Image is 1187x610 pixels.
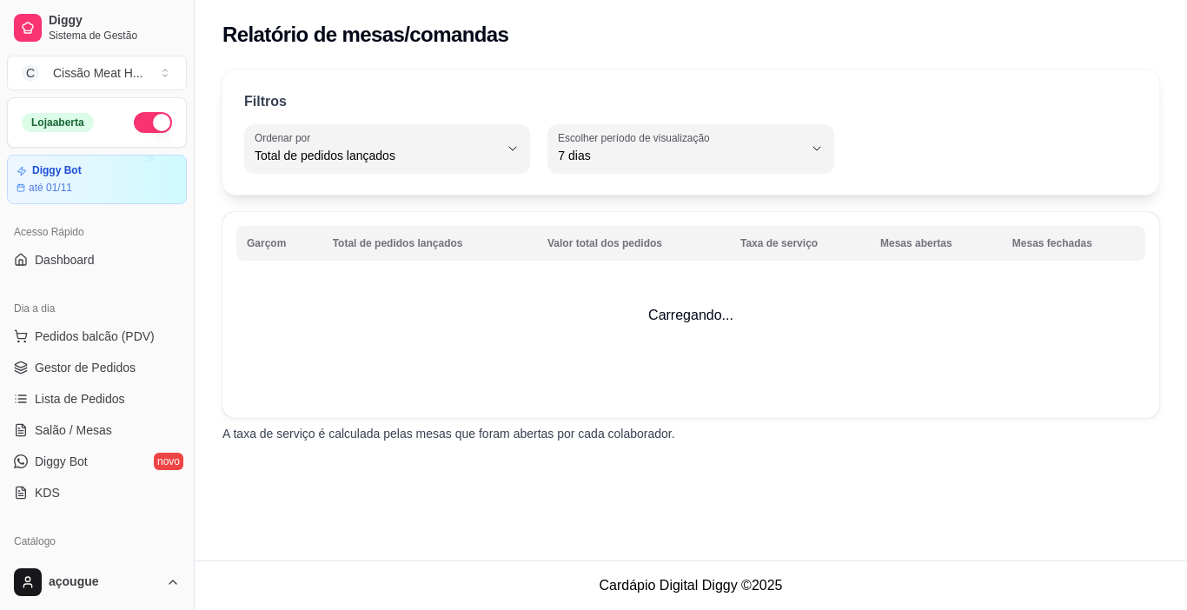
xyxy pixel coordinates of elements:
[222,425,1159,442] p: A taxa de serviço é calculada pelas mesas que foram abertas por cada colaborador.
[32,164,82,177] article: Diggy Bot
[255,130,316,145] label: Ordenar por
[7,218,187,246] div: Acesso Rápido
[29,181,72,195] article: até 01/11
[22,64,39,82] span: C
[547,124,833,173] button: Escolher período de visualização7 dias
[7,295,187,322] div: Dia a dia
[7,561,187,603] button: açougue
[35,390,125,408] span: Lista de Pedidos
[35,484,60,501] span: KDS
[222,212,1159,418] td: Carregando...
[7,354,187,381] a: Gestor de Pedidos
[7,448,187,475] a: Diggy Botnovo
[558,147,802,164] span: 7 dias
[7,322,187,350] button: Pedidos balcão (PDV)
[49,574,159,590] span: açougue
[134,112,172,133] button: Alterar Status
[7,479,187,507] a: KDS
[7,246,187,274] a: Dashboard
[7,7,187,49] a: DiggySistema de Gestão
[195,560,1187,610] footer: Cardápio Digital Diggy © 2025
[35,359,136,376] span: Gestor de Pedidos
[7,155,187,204] a: Diggy Botaté 01/11
[7,56,187,90] button: Select a team
[7,527,187,555] div: Catálogo
[49,13,180,29] span: Diggy
[35,328,155,345] span: Pedidos balcão (PDV)
[49,29,180,43] span: Sistema de Gestão
[53,64,143,82] div: Cissão Meat H ...
[35,251,95,269] span: Dashboard
[35,421,112,439] span: Salão / Mesas
[558,130,715,145] label: Escolher período de visualização
[222,21,508,49] h2: Relatório de mesas/comandas
[244,124,530,173] button: Ordenar porTotal de pedidos lançados
[7,385,187,413] a: Lista de Pedidos
[255,147,499,164] span: Total de pedidos lançados
[7,416,187,444] a: Salão / Mesas
[244,91,287,112] p: Filtros
[22,113,94,132] div: Loja aberta
[35,453,88,470] span: Diggy Bot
